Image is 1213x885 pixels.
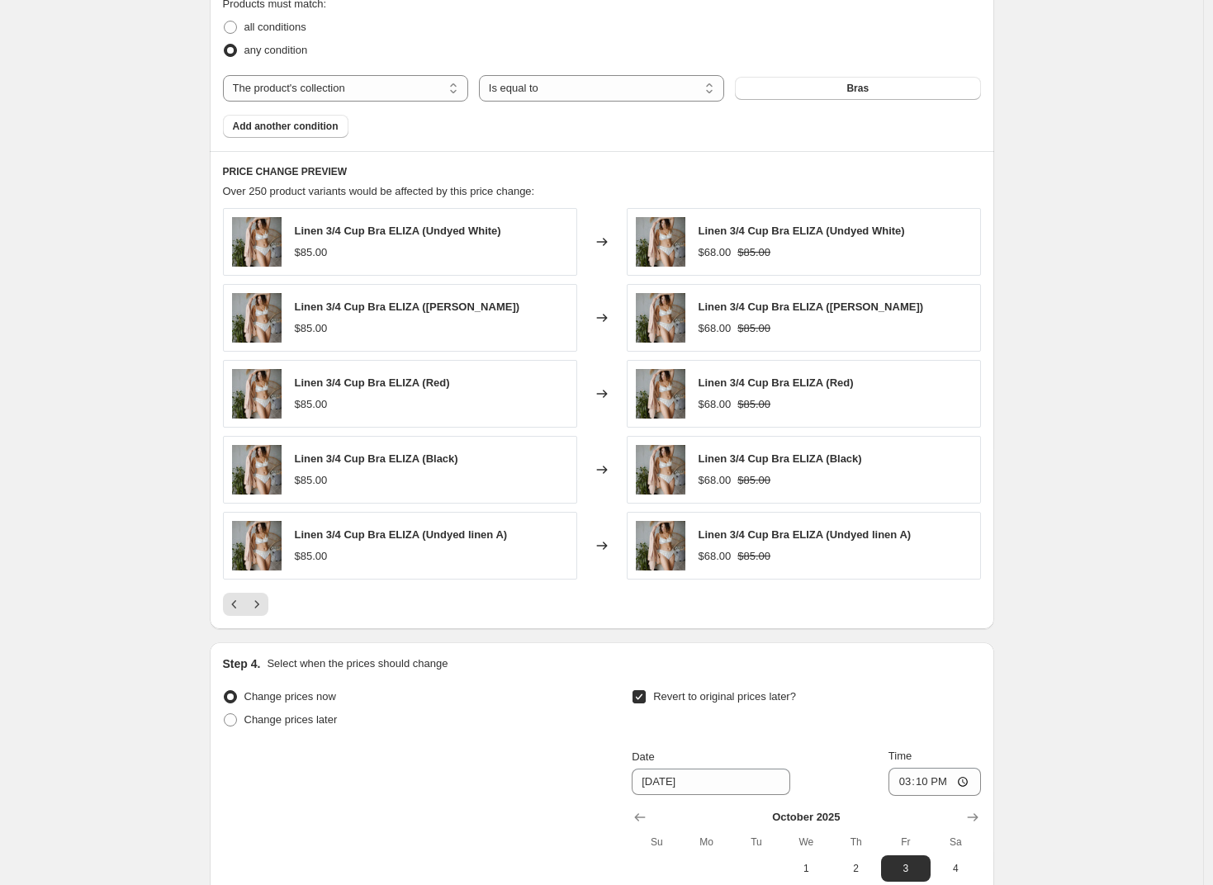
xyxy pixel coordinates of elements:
[699,244,732,261] div: $68.00
[737,320,770,337] strike: $85.00
[628,806,652,829] button: Show previous month, September 2025
[699,301,924,313] span: Linen 3/4 Cup Bra ELIZA ([PERSON_NAME])
[244,713,338,726] span: Change prices later
[837,835,874,849] span: Th
[653,690,796,703] span: Revert to original prices later?
[888,768,981,796] input: 12:00
[232,445,282,495] img: 2021-08-25_048_80x.jpg
[295,548,328,565] div: $85.00
[636,293,685,343] img: 2021-08-25_048_80x.jpg
[737,548,770,565] strike: $85.00
[223,593,268,616] nav: Pagination
[931,829,980,855] th: Saturday
[961,806,984,829] button: Show next month, November 2025
[636,217,685,267] img: 2021-08-25_048_80x.jpg
[699,225,905,237] span: Linen 3/4 Cup Bra ELIZA (Undyed White)
[295,244,328,261] div: $85.00
[267,655,448,672] p: Select when the prices should change
[295,528,508,541] span: Linen 3/4 Cup Bra ELIZA (Undyed linen A)
[689,835,725,849] span: Mo
[638,835,675,849] span: Su
[931,855,980,882] button: Saturday October 4 2025
[699,320,732,337] div: $68.00
[223,655,261,672] h2: Step 4.
[837,862,874,875] span: 2
[223,185,535,197] span: Over 250 product variants would be affected by this price change:
[233,120,339,133] span: Add another condition
[738,835,775,849] span: Tu
[232,293,282,343] img: 2021-08-25_048_80x.jpg
[636,521,685,570] img: 2021-08-25_048_80x.jpg
[788,862,824,875] span: 1
[888,835,924,849] span: Fr
[245,593,268,616] button: Next
[846,82,869,95] span: Bras
[781,855,831,882] button: Wednesday October 1 2025
[699,452,862,465] span: Linen 3/4 Cup Bra ELIZA (Black)
[737,472,770,489] strike: $85.00
[735,77,980,100] button: Bras
[232,521,282,570] img: 2021-08-25_048_80x.jpg
[232,217,282,267] img: 2021-08-25_048_80x.jpg
[699,548,732,565] div: $68.00
[244,690,336,703] span: Change prices now
[937,835,974,849] span: Sa
[781,829,831,855] th: Wednesday
[632,829,681,855] th: Sunday
[636,445,685,495] img: 2021-08-25_048_80x.jpg
[888,750,912,762] span: Time
[632,750,654,763] span: Date
[881,829,931,855] th: Friday
[737,396,770,413] strike: $85.00
[699,396,732,413] div: $68.00
[295,301,520,313] span: Linen 3/4 Cup Bra ELIZA ([PERSON_NAME])
[737,244,770,261] strike: $85.00
[295,452,458,465] span: Linen 3/4 Cup Bra ELIZA (Black)
[295,320,328,337] div: $85.00
[244,44,308,56] span: any condition
[732,829,781,855] th: Tuesday
[295,225,501,237] span: Linen 3/4 Cup Bra ELIZA (Undyed White)
[682,829,732,855] th: Monday
[295,396,328,413] div: $85.00
[831,829,880,855] th: Thursday
[636,369,685,419] img: 2021-08-25_048_80x.jpg
[788,835,824,849] span: We
[632,769,790,795] input: 9/26/2025
[223,115,348,138] button: Add another condition
[888,862,924,875] span: 3
[699,528,912,541] span: Linen 3/4 Cup Bra ELIZA (Undyed linen A)
[295,472,328,489] div: $85.00
[937,862,974,875] span: 4
[223,165,981,178] h6: PRICE CHANGE PREVIEW
[223,593,246,616] button: Previous
[881,855,931,882] button: Friday October 3 2025
[295,376,450,389] span: Linen 3/4 Cup Bra ELIZA (Red)
[244,21,306,33] span: all conditions
[699,472,732,489] div: $68.00
[232,369,282,419] img: 2021-08-25_048_80x.jpg
[831,855,880,882] button: Thursday October 2 2025
[699,376,854,389] span: Linen 3/4 Cup Bra ELIZA (Red)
